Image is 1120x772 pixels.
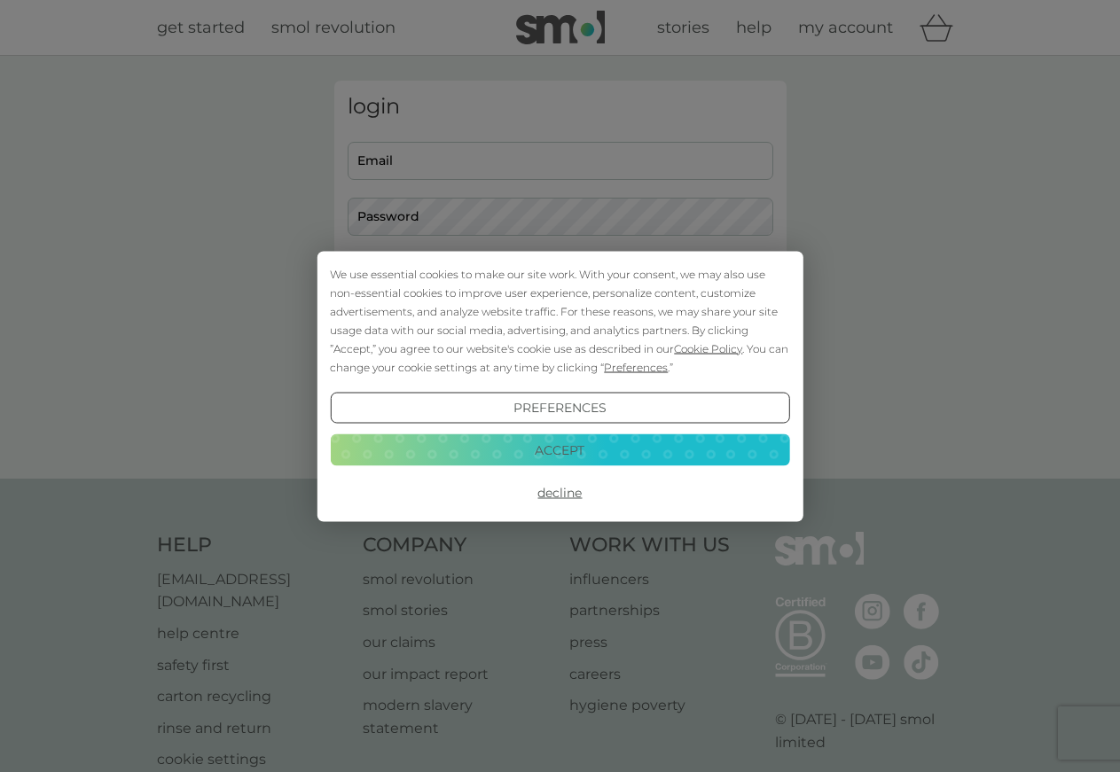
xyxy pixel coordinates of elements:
[674,341,742,355] span: Cookie Policy
[604,360,668,373] span: Preferences
[330,264,789,376] div: We use essential cookies to make our site work. With your consent, we may also use non-essential ...
[330,434,789,466] button: Accept
[330,392,789,424] button: Preferences
[330,477,789,509] button: Decline
[317,251,803,521] div: Cookie Consent Prompt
